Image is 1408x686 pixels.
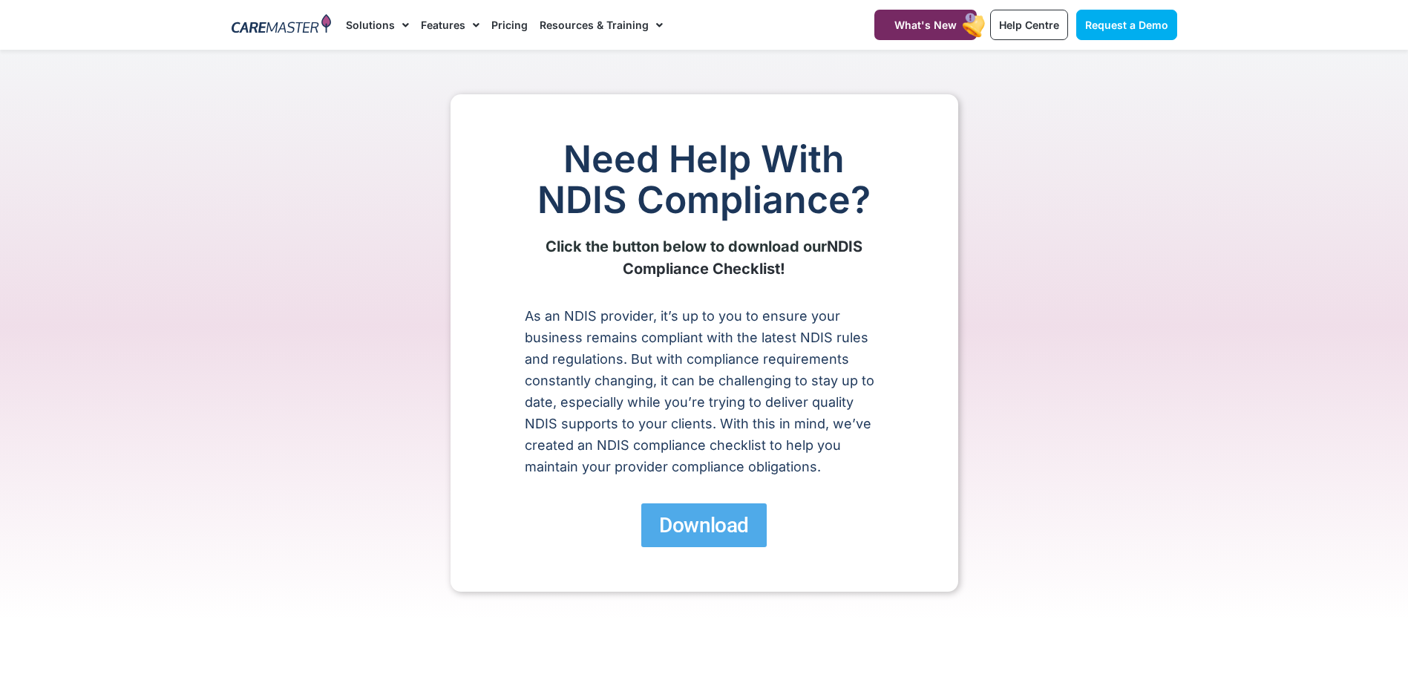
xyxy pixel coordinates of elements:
[990,10,1068,40] a: Help Centre
[999,19,1059,31] span: Help Centre
[525,305,884,477] p: As an NDIS provider, it’s up to you to ensure your business remains compliant with the latest NDI...
[232,14,332,36] img: CareMaster Logo
[1085,19,1168,31] span: Request a Demo
[546,238,827,255] strong: Click the button below to download our
[874,10,977,40] a: What's New
[641,503,766,547] a: Download
[537,137,871,222] span: Need Help With NDIS Compliance?
[894,19,957,31] span: What's New
[659,512,748,538] span: Download
[1076,10,1177,40] a: Request a Demo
